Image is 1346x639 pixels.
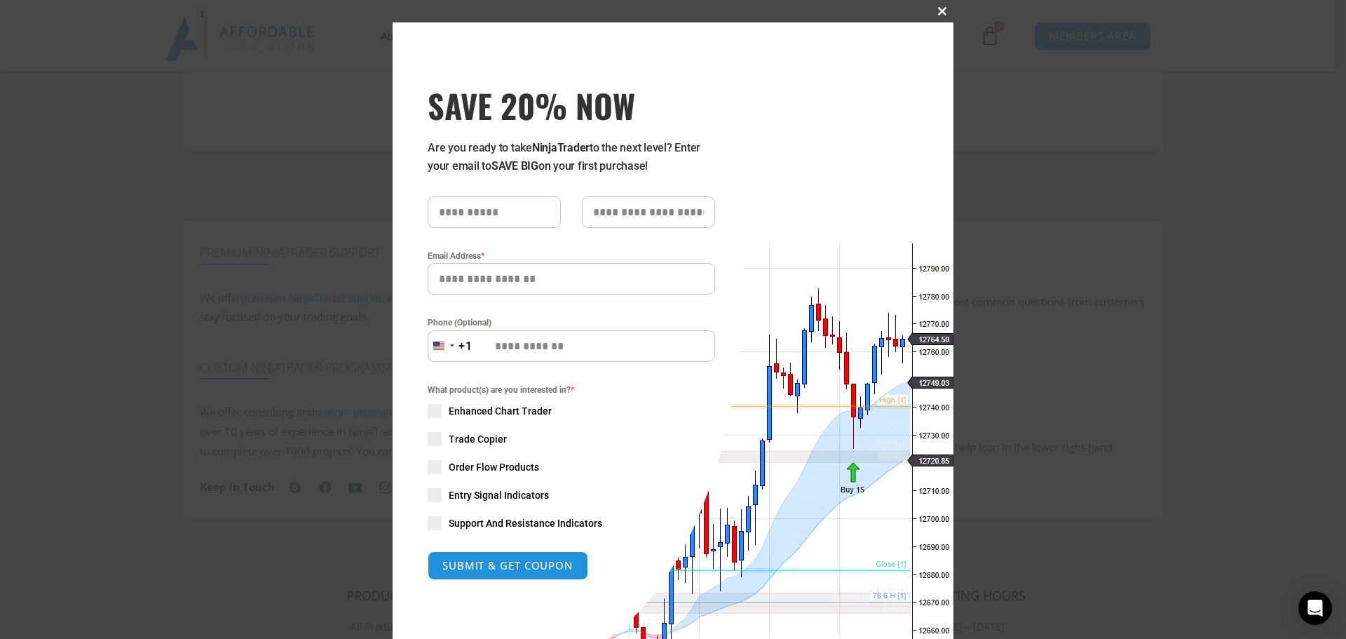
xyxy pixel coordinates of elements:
[449,404,552,418] span: Enhanced Chart Trader
[1298,591,1332,625] div: Open Intercom Messenger
[428,139,715,175] p: Are you ready to take to the next level? Enter your email to on your first purchase!
[428,330,473,362] button: Selected country
[491,159,538,173] strong: SAVE BIG
[449,488,549,502] span: Entry Signal Indicators
[428,86,715,125] span: SAVE 20% NOW
[428,404,715,418] label: Enhanced Chart Trader
[428,460,715,474] label: Order Flow Products
[428,488,715,502] label: Entry Signal Indicators
[428,249,715,263] label: Email Address
[428,551,588,580] button: SUBMIT & GET COUPON
[428,316,715,330] label: Phone (Optional)
[449,432,507,446] span: Trade Copier
[449,460,539,474] span: Order Flow Products
[428,516,715,530] label: Support And Resistance Indicators
[532,141,590,154] strong: NinjaTrader
[458,337,473,356] div: +1
[449,516,602,530] span: Support And Resistance Indicators
[428,383,715,397] span: What product(s) are you interested in?
[428,432,715,446] label: Trade Copier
